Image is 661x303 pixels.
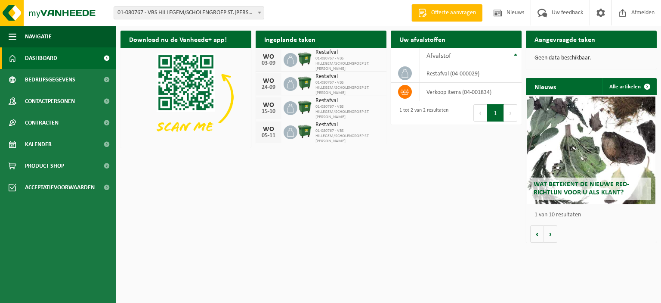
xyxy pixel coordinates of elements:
img: Download de VHEPlus App [120,48,251,146]
img: WB-1100-HPE-GN-01 [297,124,312,139]
span: 01-080767 - VBS HILLEGEM/SCHOLENGROEP ST.[PERSON_NAME] [315,104,382,120]
td: verkoop items (04-001834) [420,83,522,101]
h2: Download nu de Vanheede+ app! [120,31,235,47]
span: Offerte aanvragen [429,9,478,17]
a: Alle artikelen [602,78,656,95]
div: 1 tot 2 van 2 resultaten [395,103,448,122]
div: WO [260,126,277,133]
button: Next [504,104,517,122]
h2: Ingeplande taken [256,31,324,47]
span: Navigatie [25,26,52,47]
button: Volgende [544,225,557,243]
span: 01-080767 - VBS HILLEGEM/SCHOLENGROEP ST.[PERSON_NAME] [315,128,382,144]
span: Contracten [25,112,59,134]
span: Restafval [315,49,382,56]
button: Previous [473,104,487,122]
div: 24-09 [260,84,277,91]
h2: Uw afvalstoffen [391,31,454,47]
h2: Nieuws [526,78,565,95]
span: Restafval [315,73,382,80]
p: Geen data beschikbaar. [534,55,648,61]
span: Acceptatievoorwaarden [25,177,95,198]
p: 1 van 10 resultaten [534,212,652,218]
span: Dashboard [25,47,57,69]
span: Wat betekent de nieuwe RED-richtlijn voor u als klant? [534,181,629,196]
a: Wat betekent de nieuwe RED-richtlijn voor u als klant? [527,97,655,204]
span: 01-080767 - VBS HILLEGEM/SCHOLENGROEP ST.FRANCISCUS - HILLEGEM [114,7,264,19]
span: 01-080767 - VBS HILLEGEM/SCHOLENGROEP ST.[PERSON_NAME] [315,80,382,96]
span: Contactpersonen [25,91,75,112]
div: WO [260,102,277,109]
span: 01-080767 - VBS HILLEGEM/SCHOLENGROEP ST.[PERSON_NAME] [315,56,382,72]
button: 1 [487,104,504,122]
span: Kalender [25,134,52,155]
span: Bedrijfsgegevens [25,69,75,91]
span: Restafval [315,97,382,104]
img: WB-1100-HPE-GN-01 [297,76,312,91]
a: Offerte aanvragen [411,4,482,22]
div: WO [260,53,277,60]
span: 01-080767 - VBS HILLEGEM/SCHOLENGROEP ST.FRANCISCUS - HILLEGEM [114,6,264,19]
div: 15-10 [260,109,277,115]
span: Restafval [315,122,382,128]
span: Product Shop [25,155,64,177]
img: WB-1100-HPE-GN-01 [297,100,312,115]
h2: Aangevraagde taken [526,31,604,47]
div: 03-09 [260,60,277,66]
div: 05-11 [260,133,277,139]
button: Vorige [530,225,544,243]
div: WO [260,78,277,84]
td: restafval (04-000029) [420,64,522,83]
span: Afvalstof [426,53,451,59]
img: WB-1100-HPE-GN-01 [297,52,312,66]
